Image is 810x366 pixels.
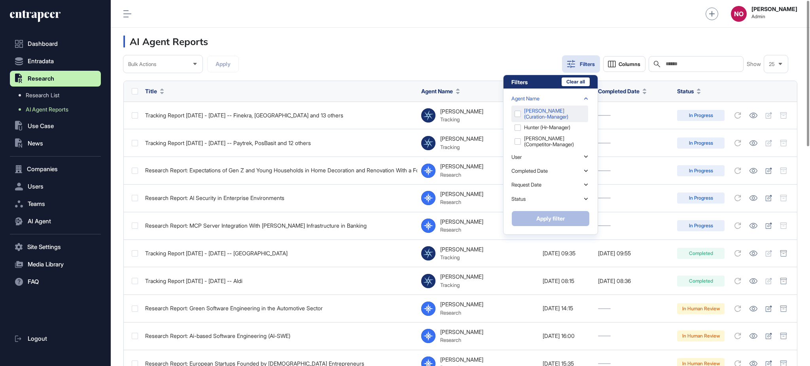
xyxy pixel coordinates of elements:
span: Research List [26,92,59,98]
div: [PERSON_NAME] [440,108,483,115]
button: AI Agent [10,213,101,229]
span: Bulk Actions [128,61,156,67]
div: Request Date [511,182,541,188]
span: Completed Date [598,87,640,95]
button: Clear all [562,77,590,86]
div: Completed [677,275,725,287]
div: [PERSON_NAME] [440,357,483,363]
span: Columns [619,61,640,67]
div: In Progress [677,165,725,176]
span: Companies [27,166,58,172]
span: Status [677,87,694,95]
div: Tracking Report [DATE] - [DATE] -- Paytrek, PosBasit and 12 others [145,140,413,146]
span: Site Settings [27,244,61,250]
span: Research [28,75,54,82]
span: Entradata [28,58,54,64]
span: Show [747,61,761,67]
div: Research [440,337,483,343]
span: Dashboard [28,41,58,47]
div: Tracking [440,144,483,150]
h3: AI Agent Reports [123,36,208,47]
span: Logout [28,336,47,342]
div: Research Report: Green Software Engineering in the Automotive Sector [145,305,413,311]
span: News [28,140,43,147]
div: In Progress [677,192,725,204]
a: Research List [14,88,101,102]
div: Research Report: MCP Server Integration With [PERSON_NAME] Infrastructure in Banking [145,223,413,229]
div: Filters [580,61,595,67]
button: Companies [10,161,101,177]
div: [DATE] 09:35 [543,250,590,257]
span: Admin [751,14,797,19]
div: [PERSON_NAME] [440,219,483,225]
a: Dashboard [10,36,101,52]
div: [PERSON_NAME] [440,329,483,335]
div: In Progress [677,110,725,121]
span: Teams [28,201,45,207]
div: [PERSON_NAME] [440,191,483,197]
button: Filters [562,55,600,73]
div: In Progress [677,220,725,231]
button: NO [731,6,747,22]
div: Research Report: Expectations of Gen Z and Young Households in Home Decoration and Renovation Wit... [145,167,413,174]
div: Tracking Report [DATE] - [DATE] -- Finekra, [GEOGRAPHIC_DATA] and 13 others [145,112,413,119]
button: Use Case [10,118,101,134]
div: In Human Review [677,303,725,314]
div: Status [511,196,526,202]
span: AI Agent Reports [26,106,68,113]
div: Research [440,226,483,233]
div: [PERSON_NAME] [440,301,483,308]
button: Research [10,71,101,87]
button: Agent Name [421,87,460,95]
span: FAQ [28,279,39,285]
div: Tracking Report [DATE] - [DATE] -- Aldi [145,278,413,284]
button: Media Library [10,257,101,272]
div: In Human Review [677,330,725,341]
button: Teams [10,196,101,212]
div: Tracking [440,254,483,260]
button: Columns [603,56,645,72]
div: [DATE] 16:00 [543,333,590,339]
div: Research Report: AI Security in Enterprise Environments [145,195,413,201]
div: [DATE] 09:55 [598,250,669,257]
div: User [511,154,522,160]
span: Title [145,87,157,95]
div: [PERSON_NAME] [440,274,483,280]
a: AI Agent Reports [14,102,101,117]
div: Completed [677,248,725,259]
div: Research Report: Ai-based Software Engineering (AI-SWE) [145,333,413,339]
div: Research [440,172,483,178]
button: Completed Date [598,87,647,95]
button: Status [677,87,701,95]
span: Use Case [28,123,54,129]
button: Users [10,179,101,194]
span: 25 [769,61,775,67]
strong: [PERSON_NAME] [751,6,797,12]
button: Title [145,87,164,95]
div: Completed Date [511,168,548,174]
div: Research [440,309,483,316]
div: Research [440,199,483,205]
span: AI Agent [28,218,51,225]
span: Users [28,183,44,190]
div: [DATE] 08:36 [598,278,669,284]
div: [DATE] 14:15 [543,305,590,311]
div: Filters [511,78,528,86]
span: Media Library [28,261,64,268]
button: Entradata [10,53,101,69]
div: [DATE] 08:15 [543,278,590,284]
div: Agent Name [511,96,539,102]
div: [PERSON_NAME] [440,246,483,253]
div: Tracking [440,116,483,123]
div: Tracking [440,282,483,288]
button: FAQ [10,274,101,290]
div: Tracking Report [DATE] - [DATE] -- [GEOGRAPHIC_DATA] [145,250,413,257]
div: In Progress [677,138,725,149]
button: News [10,136,101,151]
button: Site Settings [10,239,101,255]
span: Agent Name [421,87,453,95]
div: [PERSON_NAME] [440,136,483,142]
div: [PERSON_NAME] [440,163,483,170]
a: Logout [10,331,101,347]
